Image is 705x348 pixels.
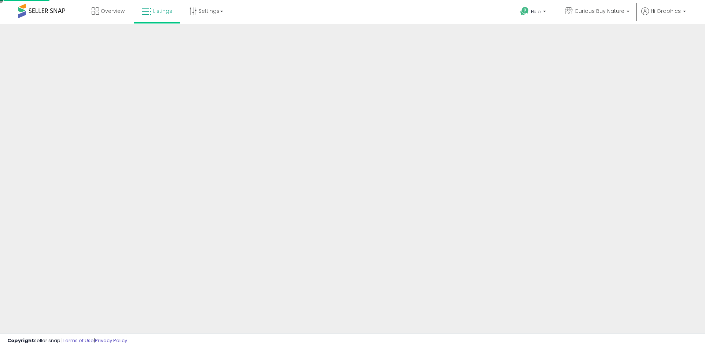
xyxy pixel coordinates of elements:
[153,7,172,15] span: Listings
[520,7,529,16] i: Get Help
[531,8,541,15] span: Help
[101,7,125,15] span: Overview
[641,7,686,24] a: Hi Graphics
[651,7,681,15] span: Hi Graphics
[514,1,553,24] a: Help
[575,7,624,15] span: Curious Buy Nature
